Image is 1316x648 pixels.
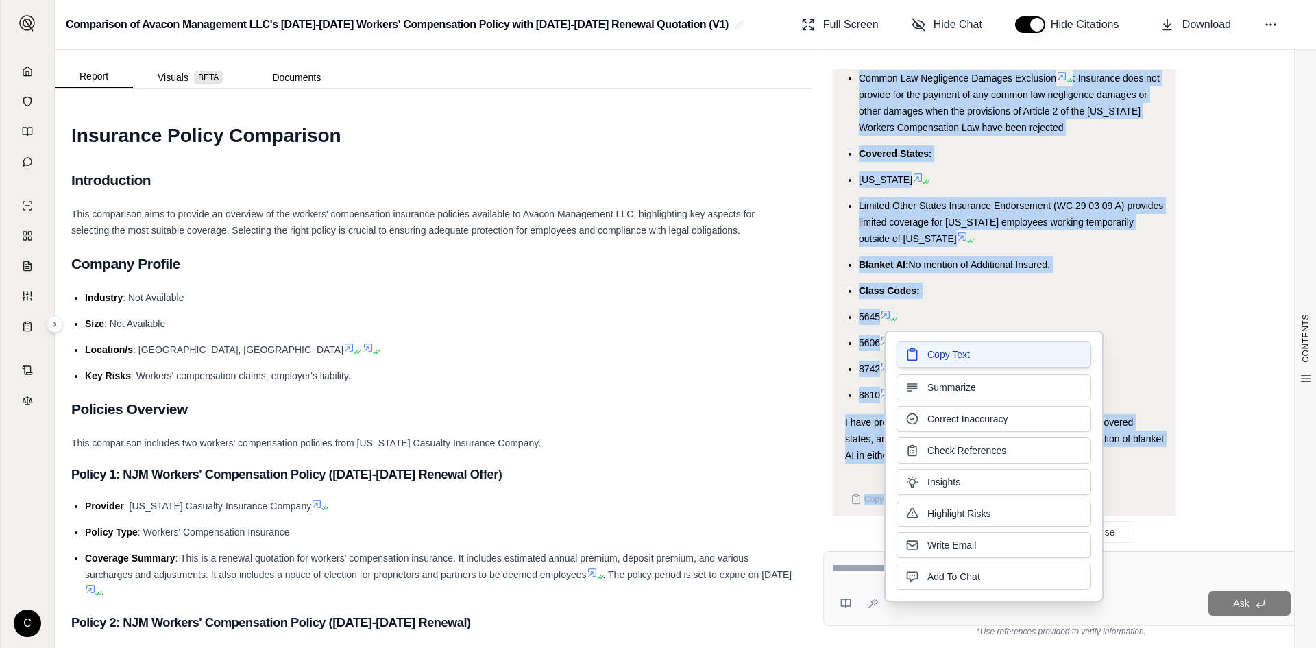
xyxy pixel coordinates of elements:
[1019,527,1114,538] span: Regenerate Response
[927,348,970,361] span: Copy Text
[9,222,46,250] a: Policy Comparisons
[123,292,184,303] span: : Not Available
[1300,314,1311,363] span: CONTENTS
[859,174,912,185] span: [US_STATE]
[823,16,879,33] span: Full Screen
[927,444,1006,457] span: Check References
[85,553,748,580] span: : This is a renewal quotation for workers' compensation insurance. It includes estimated annual p...
[85,501,124,512] span: Provider
[71,208,755,236] span: This comparison aims to provide an overview of the workers' compensation insurance policies avail...
[859,311,880,322] span: 5645
[85,344,133,355] span: Location/s
[85,553,175,564] span: Coverage Summary
[1155,11,1236,38] button: Download
[85,527,138,538] span: Policy Type
[101,586,104,597] span: .
[927,507,991,520] span: Highlight Risks
[194,71,223,84] span: BETA
[71,250,795,278] h2: Company Profile
[133,67,247,88] button: Visuals
[55,65,133,88] button: Report
[859,337,880,348] span: 5606
[927,381,976,394] span: Summarize
[85,318,104,329] span: Size
[71,610,795,635] h3: Policy 2: NJM Workers' Compensation Policy ([DATE]-[DATE] Renewal)
[247,67,345,88] button: Documents
[9,387,46,414] a: Legal Search Engine
[14,610,41,637] div: C
[603,569,792,580] span: . The policy period is set to expire on [DATE]
[927,538,976,552] span: Write Email
[9,357,46,384] a: Contract Analysis
[124,501,311,512] span: : [US_STATE] Casualty Insurance Company
[859,259,909,270] span: Blanket AI:
[859,200,1163,244] span: Limited Other States Insurance Endorsement (WC 29 03 09 A) provides limited coverage for [US_STAT...
[71,395,795,424] h2: Policies Overview
[859,285,920,296] span: Class Codes:
[9,148,46,176] a: Chat
[897,374,1091,400] button: Summarize
[14,10,41,37] button: Expand sidebar
[104,318,165,329] span: : Not Available
[71,437,541,448] span: This comparison includes two workers' compensation policies from [US_STATE] Casualty Insurance Co...
[909,259,1050,270] span: No mention of Additional Insured.
[859,73,1056,84] span: Common Law Negligence Damages Exclusion
[859,363,880,374] span: 8742
[138,527,290,538] span: : Workers' Compensation Insurance
[9,58,46,85] a: Home
[1051,16,1128,33] span: Hide Citations
[927,475,960,489] span: Insights
[9,313,46,340] a: Coverage Table
[906,11,988,38] button: Hide Chat
[897,532,1091,558] button: Write Email
[71,117,795,155] h1: Insurance Policy Comparison
[66,12,729,37] h2: Comparison of Avacon Management LLC's [DATE]-[DATE] Workers' Compensation Policy with [DATE]-[DAT...
[897,469,1091,495] button: Insights
[9,283,46,310] a: Custom Report
[897,564,1091,590] button: Add To Chat
[897,501,1091,527] button: Highlight Risks
[823,626,1300,637] div: *Use references provided to verify information.
[131,370,351,381] span: : Workers' compensation claims, employer's liability.
[85,370,131,381] span: Key Risks
[133,344,343,355] span: : [GEOGRAPHIC_DATA], [GEOGRAPHIC_DATA]
[9,118,46,145] a: Prompt Library
[19,15,36,32] img: Expand sidebar
[897,437,1091,464] button: Check References
[934,16,982,33] span: Hide Chat
[1233,598,1249,609] span: Ask
[9,88,46,115] a: Documents Vault
[927,570,980,584] span: Add To Chat
[927,412,1008,426] span: Correct Inaccuracy
[71,166,795,195] h2: Introduction
[864,494,884,505] span: Copy
[897,406,1091,432] button: Correct Inaccuracy
[897,341,1091,368] button: Copy Text
[1182,16,1231,33] span: Download
[9,192,46,219] a: Single Policy
[85,292,123,303] span: Industry
[9,252,46,280] a: Claim Coverage
[47,316,63,333] button: Expand sidebar
[1208,591,1291,616] button: Ask
[859,148,932,159] span: Covered States:
[845,485,889,513] button: Copy
[796,11,884,38] button: Full Screen
[71,462,795,487] h3: Policy 1: NJM Workers' Compensation Policy ([DATE]-[DATE] Renewal Offer)
[859,389,880,400] span: 8810
[845,417,1164,461] span: I have provided the policy premium, coverages, exclusions, covered states, and class codes for bo...
[859,73,1160,133] span: : Insurance does not provide for the payment of any common law negligence damages or other damage...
